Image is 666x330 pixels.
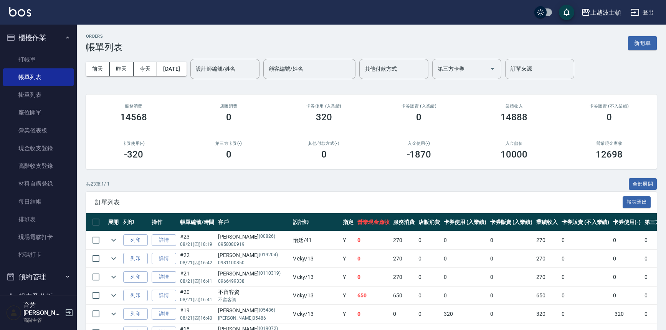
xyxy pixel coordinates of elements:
td: 0 [488,287,535,305]
th: 營業現金應收 [355,213,392,231]
td: 270 [534,231,560,249]
td: Y [341,287,355,305]
td: 0 [611,231,643,249]
h3: 14888 [501,112,527,123]
td: #23 [178,231,216,249]
th: 卡券販賣 (不入業績) [560,213,611,231]
p: 08/21 (四) 16:40 [180,315,214,322]
h2: 入金儲值 [476,141,552,146]
h3: 320 [316,112,332,123]
button: 櫃檯作業 [3,28,74,48]
h3: -1870 [407,149,431,160]
button: 報表及分析 [3,287,74,307]
td: -320 [611,305,643,323]
td: 0 [560,305,611,323]
td: Y [341,305,355,323]
button: [DATE] [157,62,186,76]
td: 0 [355,231,392,249]
h2: 第三方卡券(-) [190,141,267,146]
p: 共 23 筆, 1 / 1 [86,181,110,187]
div: [PERSON_NAME] [218,233,289,241]
td: #21 [178,268,216,286]
img: Logo [9,7,31,17]
td: 0 [391,305,416,323]
button: expand row [108,290,119,301]
p: 0958080919 [218,241,289,248]
td: 怡廷 /41 [291,231,341,249]
button: 報表匯出 [623,196,651,208]
th: 指定 [341,213,355,231]
th: 客戶 [216,213,291,231]
a: 高階收支登錄 [3,157,74,175]
p: (05486) [259,307,275,315]
h3: -320 [124,149,143,160]
h2: 業績收入 [476,104,552,109]
p: 0981100850 [218,259,289,266]
th: 卡券使用(-) [611,213,643,231]
p: (019204) [259,251,278,259]
a: 帳單列表 [3,68,74,86]
button: 預約管理 [3,267,74,287]
a: 排班表 [3,211,74,228]
h2: 卡券販賣 (不入業績) [571,104,648,109]
a: 掛單列表 [3,86,74,104]
a: 打帳單 [3,51,74,68]
button: expand row [108,308,119,320]
button: 昨天 [110,62,134,76]
a: 座位開單 [3,104,74,121]
h3: 12698 [596,149,623,160]
h5: 育芳[PERSON_NAME] [23,302,63,317]
td: 270 [391,231,416,249]
a: 現場電腦打卡 [3,228,74,246]
td: 650 [534,287,560,305]
button: 新開單 [628,36,657,50]
td: Vicky /13 [291,250,341,268]
th: 服務消費 [391,213,416,231]
button: Open [486,63,499,75]
p: 08/21 (四) 18:19 [180,241,214,248]
td: 0 [442,268,488,286]
td: Y [341,268,355,286]
h2: 卡券使用(-) [95,141,172,146]
h3: 0 [321,149,327,160]
button: 列印 [123,271,148,283]
h3: 14568 [120,112,147,123]
button: 列印 [123,290,148,302]
td: 0 [488,250,535,268]
a: 每日結帳 [3,193,74,211]
td: 0 [355,305,392,323]
td: 0 [416,268,442,286]
div: [PERSON_NAME] [218,307,289,315]
button: 前天 [86,62,110,76]
h2: 入金使用(-) [380,141,457,146]
td: #19 [178,305,216,323]
h3: 帳單列表 [86,42,123,53]
a: 營業儀表板 [3,122,74,139]
h2: ORDERS [86,34,123,39]
th: 展開 [106,213,121,231]
td: 0 [611,250,643,268]
a: 現金收支登錄 [3,139,74,157]
p: 0966499338 [218,278,289,285]
td: 0 [560,231,611,249]
a: 新開單 [628,39,657,46]
a: 詳情 [152,253,176,265]
th: 卡券販賣 (入業績) [488,213,535,231]
h3: 10000 [501,149,527,160]
h3: 0 [607,112,612,123]
h2: 其他付款方式(-) [286,141,362,146]
a: 掃碼打卡 [3,246,74,264]
span: 訂單列表 [95,199,623,206]
p: 08/21 (四) 16:41 [180,278,214,285]
td: Vicky /13 [291,305,341,323]
div: 上越波士頓 [590,8,621,17]
p: 不留客資 [218,296,289,303]
td: 0 [416,250,442,268]
td: Vicky /13 [291,268,341,286]
p: 高階主管 [23,317,63,324]
button: 上越波士頓 [578,5,624,20]
td: #22 [178,250,216,268]
td: #20 [178,287,216,305]
td: 0 [442,287,488,305]
td: 0 [560,250,611,268]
